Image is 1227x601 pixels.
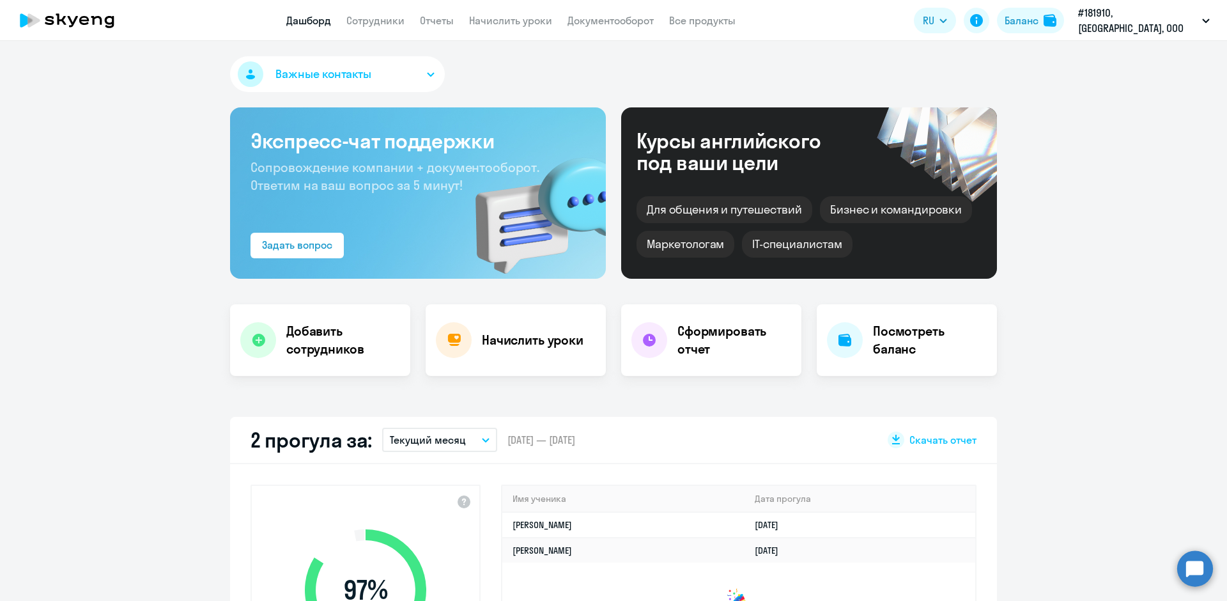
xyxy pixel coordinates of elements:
[742,231,852,258] div: IT-специалистам
[390,432,466,448] p: Текущий месяц
[914,8,956,33] button: RU
[1005,13,1038,28] div: Баланс
[755,519,789,531] a: [DATE]
[755,545,789,556] a: [DATE]
[482,331,583,349] h4: Начислить уроки
[382,428,497,452] button: Текущий месяц
[820,196,972,223] div: Бизнес и командировки
[513,519,572,531] a: [PERSON_NAME]
[251,233,344,258] button: Задать вопрос
[745,486,975,512] th: Дата прогула
[251,159,539,193] span: Сопровождение компании + документооборот. Ответим на ваш вопрос за 5 минут!
[251,427,372,453] h2: 2 прогула за:
[637,196,812,223] div: Для общения и путешествий
[230,56,445,92] button: Важные контакты
[275,66,371,82] span: Важные контакты
[997,8,1064,33] button: Балансbalance
[873,322,987,358] h4: Посмотреть баланс
[457,135,606,279] img: bg-img
[923,13,934,28] span: RU
[637,231,734,258] div: Маркетологам
[1072,5,1216,36] button: #181910, [GEOGRAPHIC_DATA], ООО
[567,14,654,27] a: Документооборот
[909,433,976,447] span: Скачать отчет
[502,486,745,512] th: Имя ученика
[262,237,332,253] div: Задать вопрос
[286,14,331,27] a: Дашборд
[513,545,572,556] a: [PERSON_NAME]
[507,433,575,447] span: [DATE] — [DATE]
[1044,14,1056,27] img: balance
[669,14,736,27] a: Все продукты
[420,14,454,27] a: Отчеты
[346,14,405,27] a: Сотрудники
[251,128,585,153] h3: Экспресс-чат поддержки
[1078,5,1197,36] p: #181910, [GEOGRAPHIC_DATA], ООО
[469,14,552,27] a: Начислить уроки
[677,322,791,358] h4: Сформировать отчет
[286,322,400,358] h4: Добавить сотрудников
[637,130,855,173] div: Курсы английского под ваши цели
